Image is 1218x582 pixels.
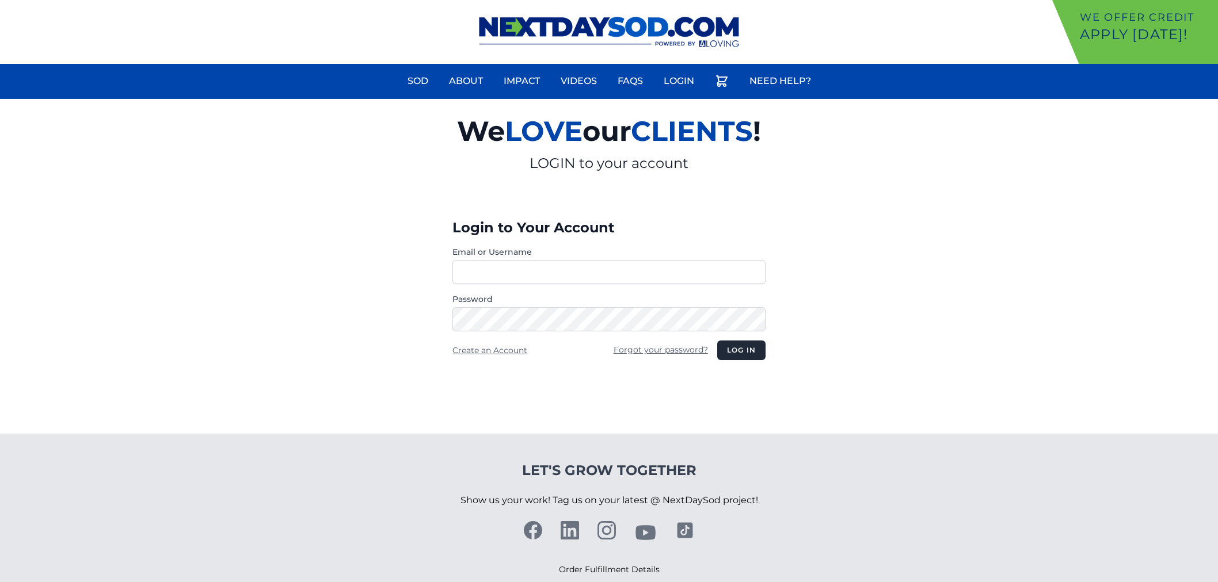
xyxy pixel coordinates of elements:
[452,293,766,305] label: Password
[1080,25,1213,44] p: Apply [DATE]!
[717,340,766,360] button: Log in
[614,344,708,355] a: Forgot your password?
[497,67,547,95] a: Impact
[323,154,895,173] p: LOGIN to your account
[460,480,758,521] p: Show us your work! Tag us on your latest @ NextDaySod project!
[611,67,650,95] a: FAQs
[401,67,435,95] a: Sod
[559,564,660,575] a: Order Fulfillment Details
[505,114,583,148] span: LOVE
[657,67,701,95] a: Login
[743,67,818,95] a: Need Help?
[631,114,753,148] span: CLIENTS
[452,345,527,355] a: Create an Account
[323,108,895,154] h2: We our !
[452,219,766,237] h3: Login to Your Account
[452,246,766,258] label: Email or Username
[554,67,604,95] a: Videos
[460,461,758,480] h4: Let's Grow Together
[1080,9,1213,25] p: We offer Credit
[442,67,490,95] a: About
